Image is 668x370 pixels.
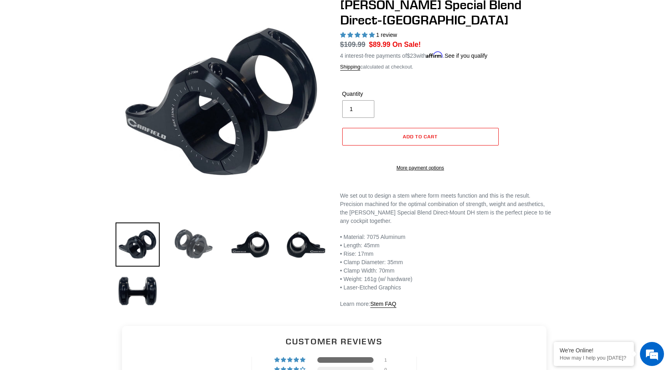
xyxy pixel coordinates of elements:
[426,51,443,58] span: Affirm
[116,222,160,267] img: Load image into Gallery viewer, Canfield Special Blend Direct-Mount DH Stem
[284,222,328,267] img: Load image into Gallery viewer, Canfield Special Blend Direct-Mount DH Stem
[342,90,418,98] label: Quantity
[392,39,421,50] span: On Sale!
[228,222,272,267] img: Load image into Gallery viewer, Canfield Special Blend Direct-Mount DH Stem
[340,32,376,38] span: 5.00 stars
[407,53,416,59] span: $23
[560,355,628,361] p: How may I help you today?
[340,40,365,49] s: $109.99
[340,300,553,308] p: Learn more:
[376,32,397,38] span: 1 review
[128,336,540,347] h2: Customer Reviews
[340,233,553,292] p: • Material: 7075 Aluminum • Length: 45mm • Rise: 17mm • Clamp Diameter: 35mm • Clamp Width: 70mm ...
[370,301,396,308] a: Stem FAQ
[116,269,160,313] img: Load image into Gallery viewer, Canfield Special Blend Direct-Mount DH Stem
[384,357,394,363] div: 1
[340,50,487,60] p: 4 interest-free payments of with .
[274,357,307,363] div: 100% (1) reviews with 5 star rating
[340,64,361,71] a: Shipping
[342,128,499,146] button: Add to cart
[445,53,487,59] a: See if you qualify - Learn more about Affirm Financing (opens in modal)
[340,192,553,225] p: We set out to design a stem where form meets function and this is the result. Precision machined ...
[342,164,499,172] a: More payment options
[403,133,438,140] span: Add to cart
[340,63,553,71] div: calculated at checkout.
[560,347,628,354] div: We're Online!
[172,222,216,267] img: Load image into Gallery viewer, Canfield Special Blend Direct-Mount DH Stem
[369,40,391,49] span: $89.99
